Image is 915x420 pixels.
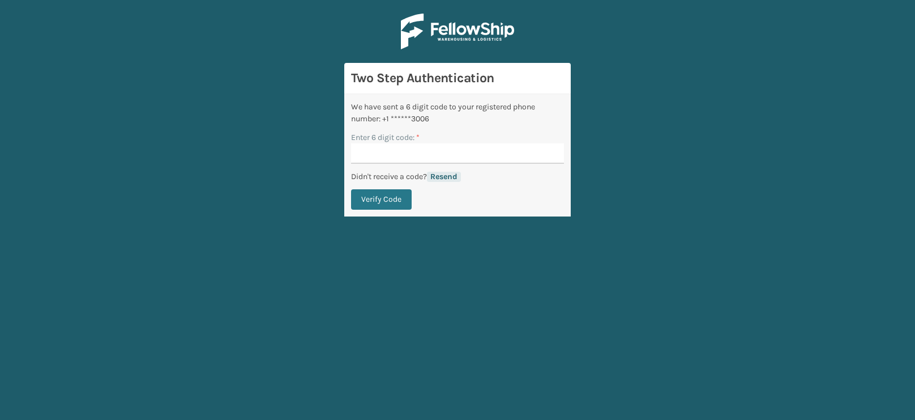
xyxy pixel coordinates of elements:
button: Resend [427,172,461,182]
h3: Two Step Authentication [351,70,564,87]
p: Didn't receive a code? [351,171,427,183]
label: Enter 6 digit code: [351,131,420,143]
img: Logo [401,14,514,49]
button: Verify Code [351,189,412,210]
div: We have sent a 6 digit code to your registered phone number: +1 ******3006 [351,101,564,125]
